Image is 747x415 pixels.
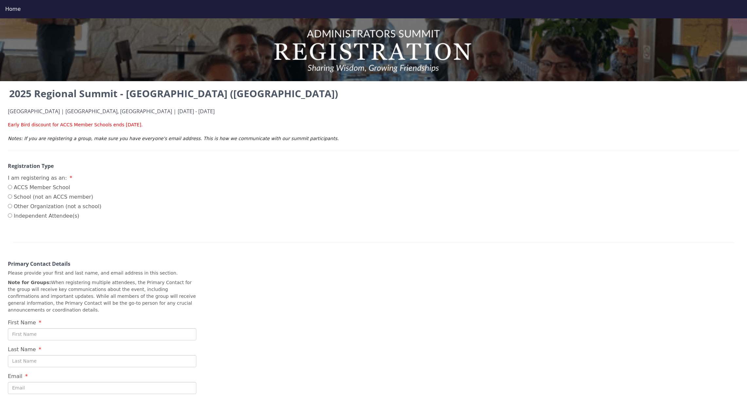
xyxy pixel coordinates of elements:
strong: Note for Groups: [8,280,51,285]
input: School (not an ACCS member) [8,194,12,199]
strong: Primary Contact Details [8,260,70,267]
h2: 2025 Regional Summit - [GEOGRAPHIC_DATA] ([GEOGRAPHIC_DATA]) [8,86,739,101]
strong: Registration Type [8,162,54,170]
h4: [GEOGRAPHIC_DATA] | [GEOGRAPHIC_DATA], [GEOGRAPHIC_DATA] | [DATE] - [DATE] [8,109,739,115]
span: Early Bird discount for ACCS Member Schools ends [DATE]. [8,122,143,127]
span: I am registering as an: [8,175,67,181]
p: Please provide your first and last name, and email address in this section. [8,270,196,277]
p: When registering multiple attendees, the Primary Contact for the group will receive key communica... [8,279,196,314]
input: Other Organization (not a school) [8,204,12,208]
label: ACCS Member School [8,184,101,191]
label: Independent Attendee(s) [8,212,101,220]
span: Last Name [8,346,36,352]
input: Last Name [8,355,196,367]
input: First Name [8,328,196,340]
label: School (not an ACCS member) [8,193,101,201]
input: ACCS Member School [8,185,12,189]
span: Email [8,373,22,379]
label: Other Organization (not a school) [8,203,101,210]
em: Notes: If you are registering a group, make sure you have everyone's email address. This is how w... [8,136,339,141]
div: Home [5,5,742,13]
input: Email [8,382,196,394]
input: Independent Attendee(s) [8,213,12,218]
span: First Name [8,319,36,326]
